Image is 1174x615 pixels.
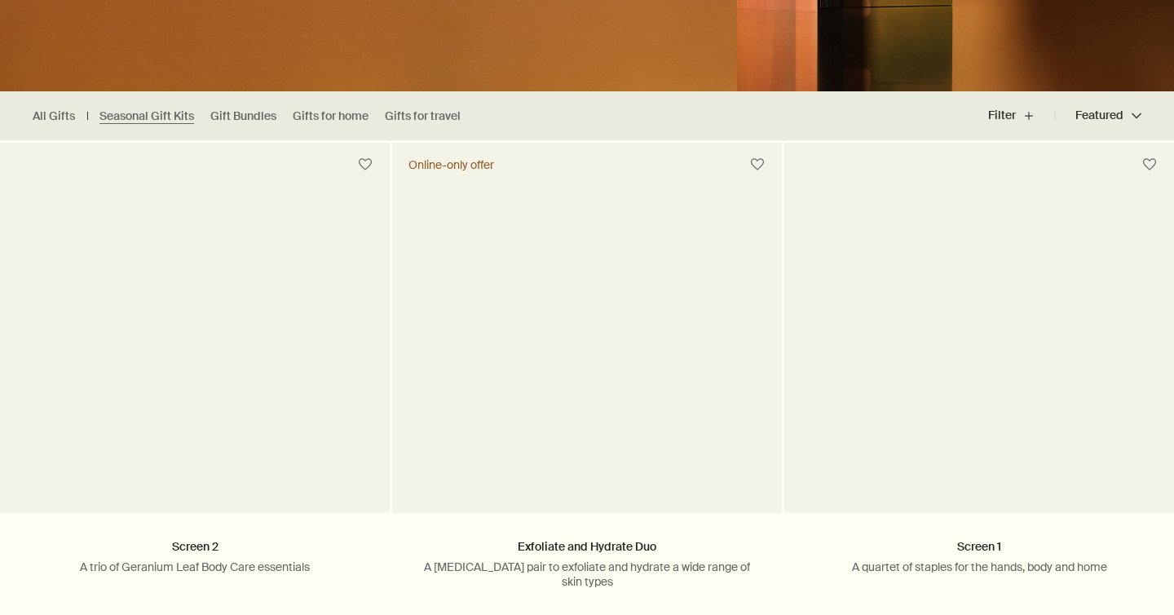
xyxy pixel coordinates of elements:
div: Online-only offer [408,157,494,172]
p: A trio of Geranium Leaf Body Care essentials [24,560,365,574]
a: Gifts for home [293,108,369,124]
button: Save to cabinet [1135,150,1164,179]
a: Exfoliate and Hydrate Duo [518,539,656,554]
a: Screen 1 [957,539,1001,554]
button: Filter [988,96,1055,135]
p: A quartet of staples for the hands, body and home [809,560,1150,574]
a: Gift Bundles [210,108,276,124]
a: Screen 2 [172,539,218,554]
p: A [MEDICAL_DATA] pair to exfoliate and hydrate a wide range of skin types [417,560,757,589]
a: Seasonal Gift Kits [99,108,194,124]
button: Save to cabinet [743,150,772,179]
button: Featured [1055,96,1141,135]
button: Save to cabinet [351,150,380,179]
a: Gifts for travel [385,108,461,124]
a: All Gifts [33,108,75,124]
